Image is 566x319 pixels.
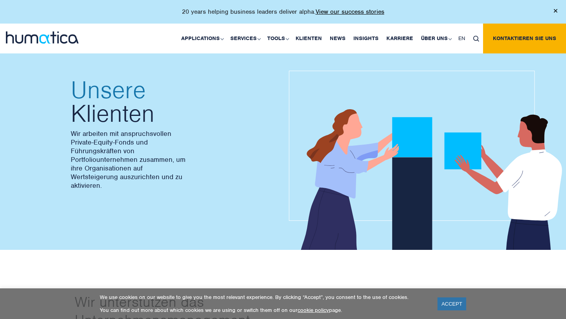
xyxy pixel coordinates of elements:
a: Über uns [417,24,454,53]
a: View our success stories [316,8,384,16]
a: Klienten [292,24,326,53]
p: 20 years helping business leaders deliver alpha. [182,8,384,16]
a: News [326,24,349,53]
img: search_icon [473,36,479,42]
a: ACCEPT [437,297,466,310]
span: Unsere [71,78,275,102]
span: EN [458,35,465,42]
p: We use cookies on our website to give you the most relevant experience. By clicking “Accept”, you... [100,294,428,301]
img: logo [6,31,79,44]
a: Tools [263,24,292,53]
a: EN [454,24,469,53]
p: You can find out more about which cookies we are using or switch them off on our page. [100,307,428,313]
a: Insights [349,24,382,53]
a: Karriere [382,24,417,53]
a: Applications [177,24,226,53]
a: Services [226,24,263,53]
a: cookie policy [298,307,329,313]
p: Wir arbeiten mit anspruchsvollen Private-Equity-Fonds und Führungskräften von Portfoliounternehme... [71,129,275,190]
h2: Klienten [71,78,275,125]
a: Kontaktieren Sie uns [483,24,566,53]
